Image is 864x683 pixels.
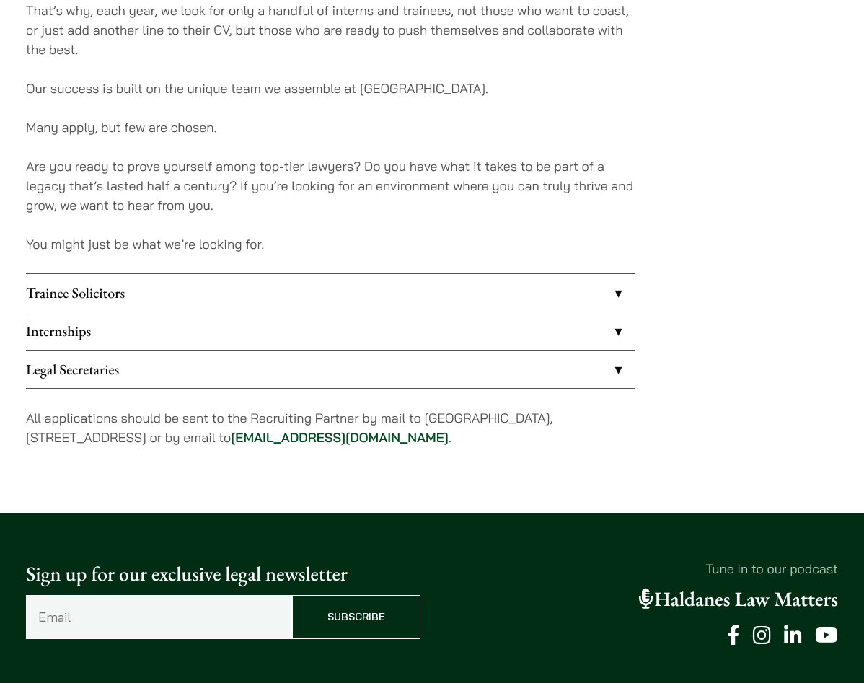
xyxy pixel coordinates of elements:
p: All applications should be sent to the Recruiting Partner by mail to [GEOGRAPHIC_DATA], [STREET_A... [26,408,635,447]
input: Email [26,595,292,639]
a: Haldanes Law Matters [639,586,838,612]
p: Sign up for our exclusive legal newsletter [26,559,420,589]
p: That’s why, each year, we look for only a handful of interns and trainees, not those who want to ... [26,1,635,59]
a: [EMAIL_ADDRESS][DOMAIN_NAME] [231,429,449,446]
a: Legal Secretaries [26,351,635,388]
a: Trainee Solicitors [26,274,635,312]
p: Many apply, but few are chosen. [26,118,635,137]
p: Our success is built on the unique team we assemble at [GEOGRAPHIC_DATA]. [26,79,635,98]
input: Subscribe [292,595,420,639]
a: Internships [26,312,635,350]
p: Tune in to our podcast [444,559,838,578]
p: You might just be what we’re looking for. [26,234,635,254]
p: Are you ready to prove yourself among top-tier lawyers? Do you have what it takes to be part of a... [26,157,635,215]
